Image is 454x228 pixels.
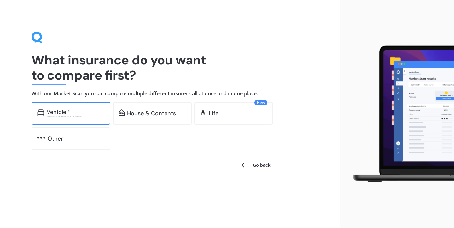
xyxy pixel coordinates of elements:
[236,158,274,173] button: Go back
[47,109,71,115] div: Vehicle *
[32,52,309,83] h1: What insurance do you want to compare first?
[127,110,176,117] div: House & Contents
[32,90,309,97] h4: With our Market Scan you can compare multiple different insurers all at once and in one place.
[254,100,267,105] span: New
[119,109,125,116] img: home-and-contents.b802091223b8502ef2dd.svg
[47,115,105,118] div: Excludes commercial vehicles
[200,109,206,116] img: life.f720d6a2d7cdcd3ad642.svg
[37,109,44,116] img: car.f15378c7a67c060ca3f3.svg
[37,135,45,141] img: other.81dba5aafe580aa69f38.svg
[48,135,63,142] div: Other
[346,43,454,185] img: laptop.webp
[209,110,218,117] div: Life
